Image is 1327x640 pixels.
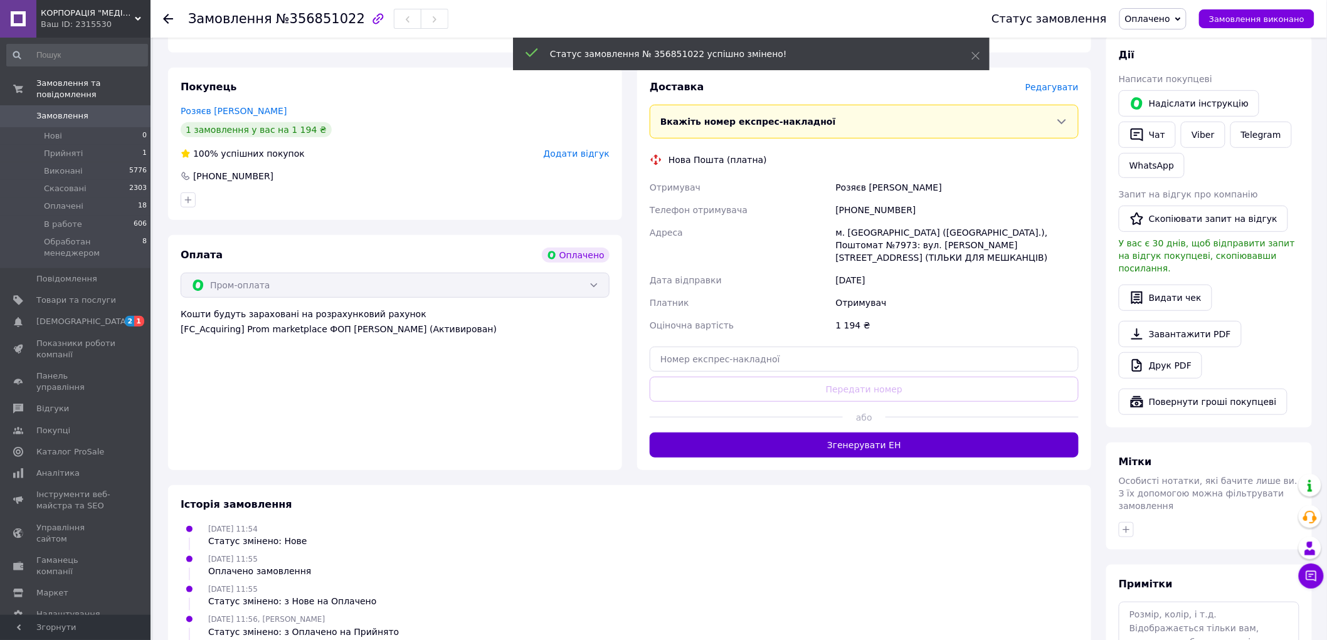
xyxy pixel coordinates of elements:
input: Пошук [6,44,148,66]
div: Кошти будуть зараховані на розрахунковий рахунок [181,308,610,335]
span: Вкажіть номер експрес-накладної [660,117,836,127]
span: Написати покупцеві [1119,74,1212,84]
span: У вас є 30 днів, щоб відправити запит на відгук покупцеві, скопіювавши посилання. [1119,238,1295,273]
span: №356851022 [276,11,365,26]
span: [DATE] 11:54 [208,525,258,533]
span: Оплачені [44,201,83,212]
button: Повернути гроші покупцеві [1119,389,1287,415]
button: Надіслати інструкцію [1119,90,1259,117]
span: [DATE] 11:55 [208,555,258,564]
span: Замовлення [36,110,88,122]
span: Особисті нотатки, які бачите лише ви. З їх допомогою можна фільтрувати замовлення [1119,476,1298,511]
span: Панель управління [36,370,116,393]
span: Каталог ProSale [36,446,104,458]
div: Розяєв [PERSON_NAME] [833,176,1081,199]
span: 2303 [129,183,147,194]
span: Телефон отримувача [650,205,748,215]
span: Дата відправки [650,275,722,285]
a: Друк PDF [1119,352,1202,379]
span: [DATE] 11:55 [208,585,258,594]
span: або [843,411,886,424]
span: Нові [44,130,62,142]
button: Скопіювати запит на відгук [1119,206,1288,232]
span: Запит на відгук про компанію [1119,189,1258,199]
span: Мітки [1119,456,1152,468]
span: Повідомлення [36,273,97,285]
button: Замовлення виконано [1199,9,1314,28]
div: 1 194 ₴ [833,314,1081,337]
span: 5776 [129,165,147,177]
span: КОРПОРАЦІЯ "МЕДІСАН" [41,8,135,19]
span: Виконані [44,165,83,177]
span: Історія замовлення [181,498,292,510]
span: 1 [142,148,147,159]
span: Оціночна вартість [650,320,734,330]
a: Telegram [1230,122,1292,148]
button: Згенерувати ЕН [650,433,1079,458]
span: 0 [142,130,147,142]
a: Завантажити PDF [1119,321,1242,347]
span: Інструменти веб-майстра та SEO [36,489,116,511]
div: Отримувач [833,291,1081,314]
div: м. [GEOGRAPHIC_DATA] ([GEOGRAPHIC_DATA].), Поштомат №7973: вул. [PERSON_NAME][STREET_ADDRESS] (ТІ... [833,221,1081,269]
div: Ваш ID: 2315530 [41,19,151,30]
span: [DEMOGRAPHIC_DATA] [36,316,129,327]
span: Редагувати [1025,82,1079,92]
button: Чат [1119,122,1176,148]
span: Замовлення та повідомлення [36,78,151,100]
span: Дії [1119,49,1134,61]
button: Чат з покупцем [1299,564,1324,589]
div: [PHONE_NUMBER] [833,199,1081,221]
span: Оплачено [1125,14,1170,24]
div: [PHONE_NUMBER] [192,170,275,182]
span: Адреса [650,228,683,238]
div: Статус змінено: Нове [208,535,307,547]
button: Видати чек [1119,285,1212,311]
input: Номер експрес-накладної [650,347,1079,372]
span: Скасовані [44,183,87,194]
span: Обработан менеджером [44,236,142,259]
span: Доставка [650,81,704,93]
div: Повернутися назад [163,13,173,25]
div: успішних покупок [181,147,305,160]
a: Розяєв [PERSON_NAME] [181,106,287,116]
span: 18 [138,201,147,212]
span: Платник [650,298,689,308]
span: 1 [134,316,144,327]
span: Налаштування [36,609,100,620]
a: Viber [1181,122,1225,148]
div: [DATE] [833,269,1081,291]
span: 606 [134,219,147,230]
span: Замовлення виконано [1209,14,1304,24]
div: Оплачено [542,248,610,263]
a: WhatsApp [1119,153,1185,178]
span: Маркет [36,587,68,599]
span: В работе [44,219,82,230]
span: 2 [125,316,135,327]
span: Прийняті [44,148,83,159]
div: Нова Пошта (платна) [665,154,770,166]
span: Примітки [1119,578,1173,590]
span: Отримувач [650,182,701,192]
div: [FC_Acquiring] Prom marketplace ФОП [PERSON_NAME] (Активирован) [181,323,610,335]
div: 1 замовлення у вас на 1 194 ₴ [181,122,332,137]
span: Покупці [36,425,70,436]
span: Додати відгук [544,149,610,159]
span: Замовлення [188,11,272,26]
span: Аналітика [36,468,80,479]
span: Показники роботи компанії [36,338,116,360]
div: Статус замовлення [991,13,1107,25]
span: Управління сайтом [36,522,116,545]
span: Відгуки [36,403,69,414]
div: Статус замовлення № 356851022 успішно змінено! [550,48,940,60]
div: Статус змінено: з Оплачено на Прийнято [208,626,399,638]
span: Гаманець компанії [36,555,116,577]
span: Товари та послуги [36,295,116,306]
div: Статус змінено: з Нове на Оплачено [208,595,376,607]
span: 100% [193,149,218,159]
span: Оплата [181,249,223,261]
span: [DATE] 11:56, [PERSON_NAME] [208,615,325,624]
span: 8 [142,236,147,259]
span: Покупець [181,81,237,93]
div: Оплачено замовлення [208,565,311,577]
